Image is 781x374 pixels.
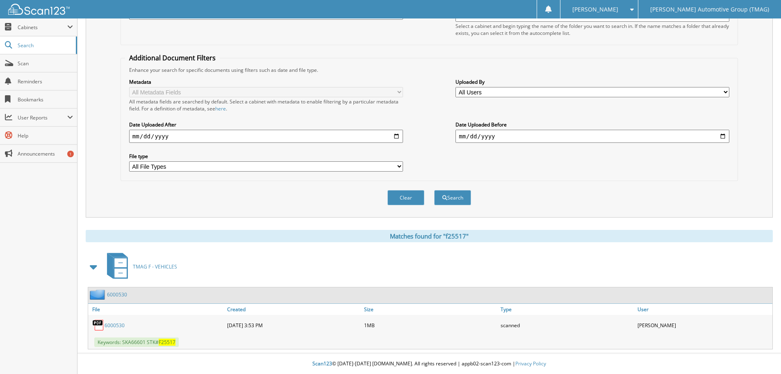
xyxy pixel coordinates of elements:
a: TMAG F - VEHICLES [102,250,177,283]
a: here [215,105,226,112]
span: TMAG F - VEHICLES [133,263,177,270]
span: Cabinets [18,24,67,31]
a: Privacy Policy [515,360,546,367]
div: scanned [499,317,635,333]
div: © [DATE]-[DATE] [DOMAIN_NAME]. All rights reserved | appb02-scan123-com | [77,354,781,374]
span: [PERSON_NAME] [572,7,618,12]
a: 6000530 [105,322,125,329]
div: 1MB [362,317,499,333]
a: 6000530 [107,291,127,298]
button: Search [434,190,471,205]
span: Scan123 [312,360,332,367]
div: Matches found for "f25517" [86,230,773,242]
label: Date Uploaded Before [455,121,729,128]
img: folder2.png [90,289,107,300]
a: User [635,304,772,315]
span: F25517 [159,339,175,346]
span: Announcements [18,150,73,157]
label: Uploaded By [455,78,729,85]
div: [DATE] 3:53 PM [225,317,362,333]
input: start [129,130,403,143]
a: File [88,304,225,315]
span: [PERSON_NAME] Automotive Group (TMAG) [650,7,769,12]
a: Type [499,304,635,315]
img: PDF.png [92,319,105,331]
div: All metadata fields are searched by default. Select a cabinet with metadata to enable filtering b... [129,98,403,112]
label: Metadata [129,78,403,85]
span: Help [18,132,73,139]
div: Select a cabinet and begin typing the name of the folder you want to search in. If the name match... [455,23,729,37]
img: scan123-logo-white.svg [8,4,70,15]
input: end [455,130,729,143]
button: Clear [387,190,424,205]
span: Reminders [18,78,73,85]
span: Keywords: SKA66601 STK# [94,337,179,347]
label: File type [129,153,403,160]
span: User Reports [18,114,67,121]
span: Bookmarks [18,96,73,103]
div: [PERSON_NAME] [635,317,772,333]
span: Search [18,42,72,49]
div: Enhance your search for specific documents using filters such as date and file type. [125,67,733,73]
label: Date Uploaded After [129,121,403,128]
legend: Additional Document Filters [125,53,220,62]
a: Created [225,304,362,315]
div: 1 [67,151,74,157]
a: Size [362,304,499,315]
span: Scan [18,60,73,67]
